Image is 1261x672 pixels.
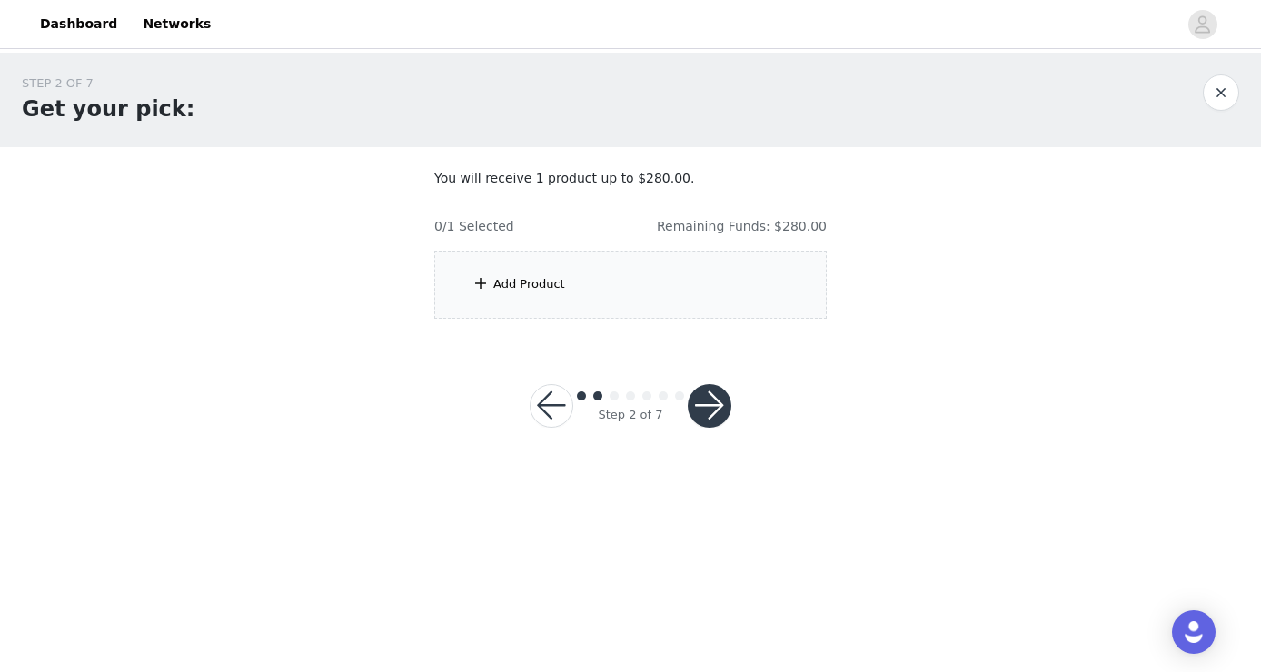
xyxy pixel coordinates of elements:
div: Open Intercom Messenger [1172,610,1216,654]
p: You will receive 1 product up to $280.00. [434,169,827,188]
h1: Get your pick: [22,93,194,125]
a: Dashboard [29,4,128,44]
div: Add Product [493,275,565,293]
h4: 0/1 Selected [434,217,514,236]
div: avatar [1194,10,1211,39]
h4: Remaining Funds: $280.00 [657,217,827,236]
div: Step 2 of 7 [598,406,662,424]
a: Networks [132,4,222,44]
div: STEP 2 OF 7 [22,74,194,93]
